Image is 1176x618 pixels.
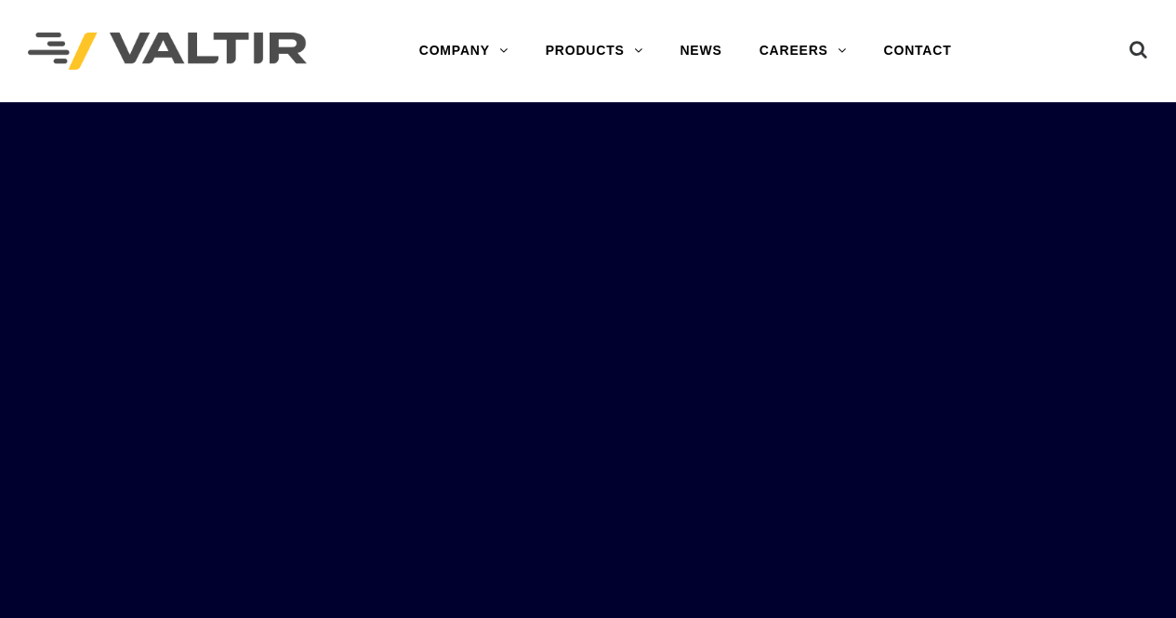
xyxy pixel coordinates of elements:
a: CONTACT [865,33,971,70]
img: Valtir [28,33,307,71]
a: NEWS [661,33,740,70]
a: COMPANY [401,33,527,70]
a: PRODUCTS [527,33,662,70]
a: CAREERS [741,33,865,70]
